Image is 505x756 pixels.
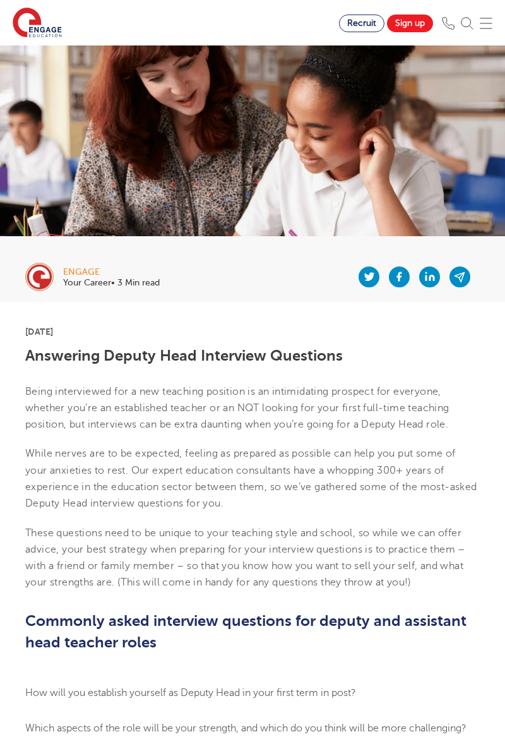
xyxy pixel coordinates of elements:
[13,8,62,39] img: Engage Education
[25,525,480,591] p: These questions need to be unique to your teaching style and school, so while we can offer advice...
[25,347,480,364] h1: Answering Deputy Head Interview Questions
[25,448,477,509] span: While nerves are to be expected, feeling as prepared as possible can help you put some of your an...
[461,17,473,30] img: Search
[25,723,466,734] span: Which aspects of the role will be your strength, and which do you think will be more challenging?
[25,687,356,699] span: How will you establish yourself as Deputy Head in your first term in post?
[387,15,433,32] a: Sign up
[339,15,384,32] a: Recruit
[442,17,454,30] img: Phone
[25,327,480,336] p: [DATE]
[25,386,449,431] span: Being interviewed for a new teaching position is an intimidating prospect for everyone, whether y...
[63,268,160,277] div: engage
[63,279,160,287] p: Your Career• 3 Min read
[347,18,376,28] span: Recruit
[480,17,492,30] img: Mobile Menu
[25,612,466,651] span: Commonly asked interview questions for deputy and assistant head teacher roles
